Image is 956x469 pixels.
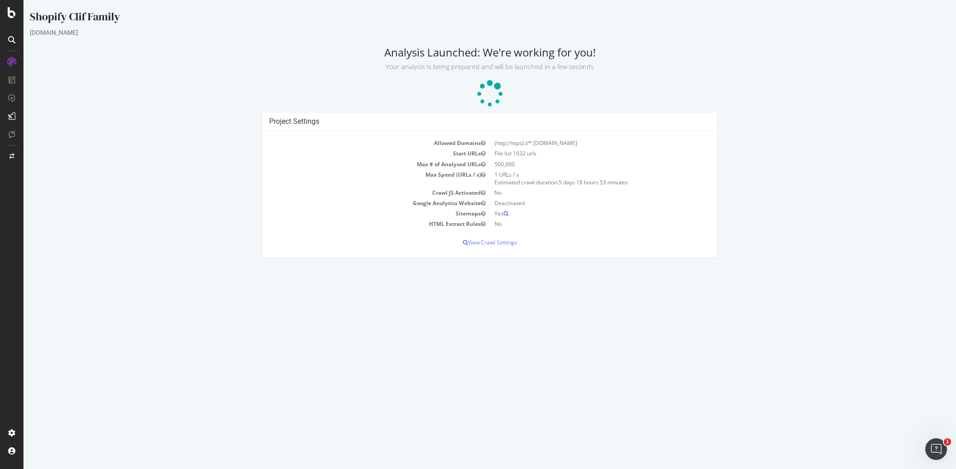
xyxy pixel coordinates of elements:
td: Yes [466,208,687,219]
td: Deactivated [466,198,687,208]
h2: Analysis Launched: We're working for you! [6,46,926,71]
span: 5 days 18 hours 53 minutes [535,178,604,186]
td: No [466,219,687,229]
td: Start URLs [246,148,466,159]
td: 500,000 [466,159,687,169]
td: No [466,188,687,198]
p: View Crawl Settings [246,239,687,246]
td: Crawl JS Activated [246,188,466,198]
small: Your analysis is being prepared and will be launched in a few seconds [362,62,570,71]
td: Sitemaps [246,208,466,219]
td: HTML Extract Rules [246,219,466,229]
span: 1 [944,438,951,446]
td: Allowed Domains [246,138,466,148]
td: 1 URLs / s Estimated crawl duration: [466,169,687,188]
td: Max # of Analysed URLs [246,159,466,169]
td: Max Speed (URLs / s) [246,169,466,188]
div: [DOMAIN_NAME] [6,28,926,37]
h4: Project Settings [246,117,687,126]
div: Shopify Clif Family [6,9,926,28]
iframe: Intercom live chat [925,438,947,460]
td: File list 1932 urls [466,148,687,159]
td: (http|https)://*.[DOMAIN_NAME] [466,138,687,148]
td: Google Analytics Website [246,198,466,208]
